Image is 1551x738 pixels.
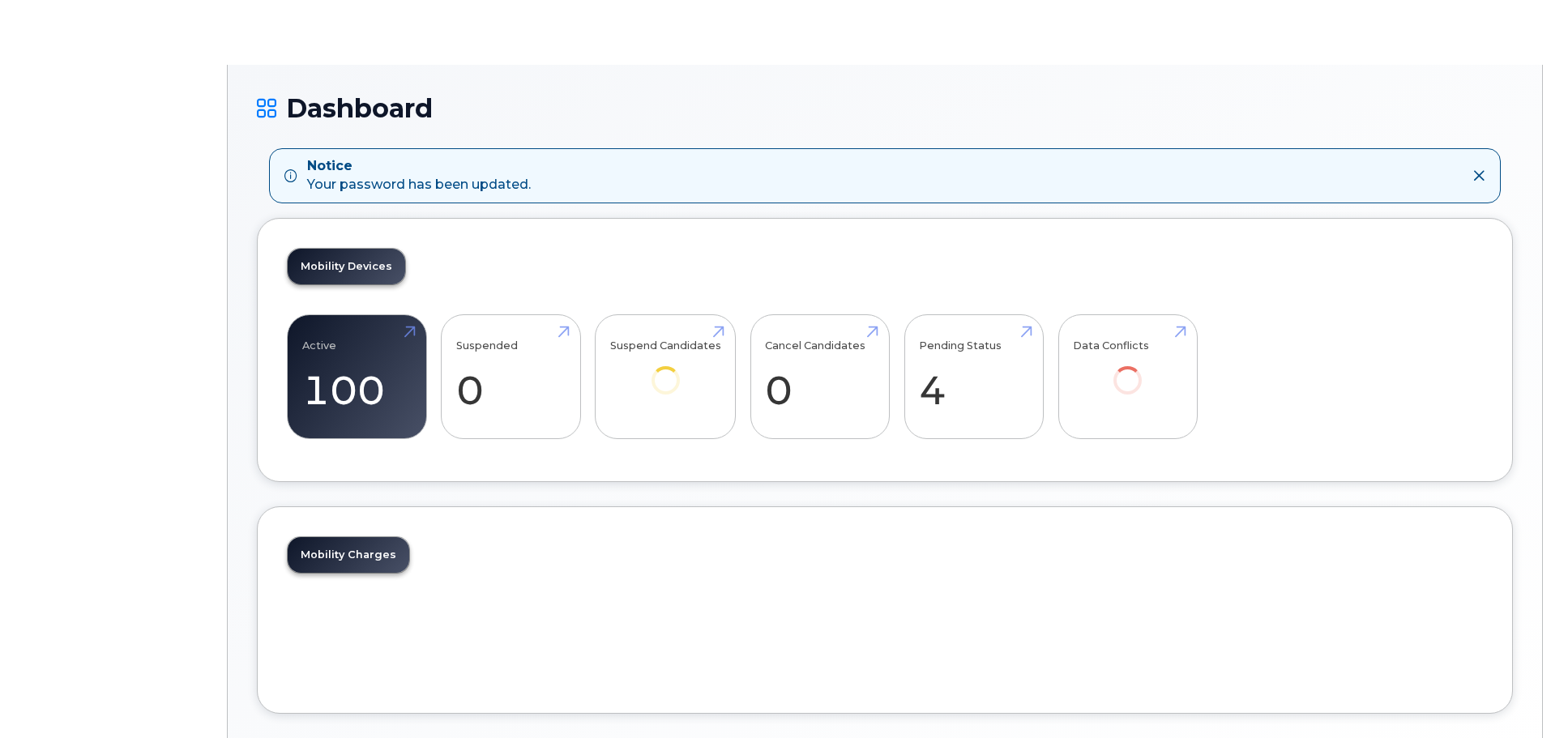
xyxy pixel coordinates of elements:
div: Your password has been updated. [307,157,531,194]
a: Mobility Charges [288,537,409,573]
a: Active 100 [302,323,412,430]
a: Data Conflicts [1073,323,1182,416]
a: Mobility Devices [288,249,405,284]
h1: Dashboard [257,94,1513,122]
a: Cancel Candidates 0 [765,323,874,430]
a: Suspended 0 [456,323,566,430]
strong: Notice [307,157,531,176]
a: Suspend Candidates [610,323,721,416]
a: Pending Status 4 [919,323,1028,430]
